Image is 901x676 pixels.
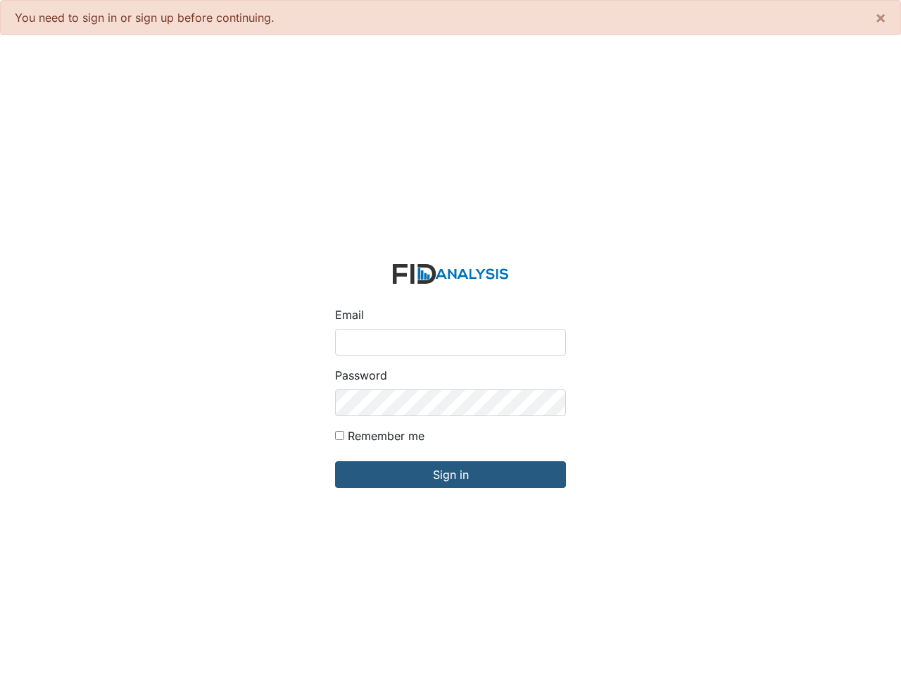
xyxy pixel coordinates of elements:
label: Password [335,367,387,384]
button: × [861,1,900,35]
img: logo-2fc8c6e3336f68795322cb6e9a2b9007179b544421de10c17bdaae8622450297.svg [393,264,508,284]
label: Email [335,306,364,323]
input: Sign in [335,461,566,488]
label: Remember me [348,427,424,444]
span: × [875,7,886,27]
